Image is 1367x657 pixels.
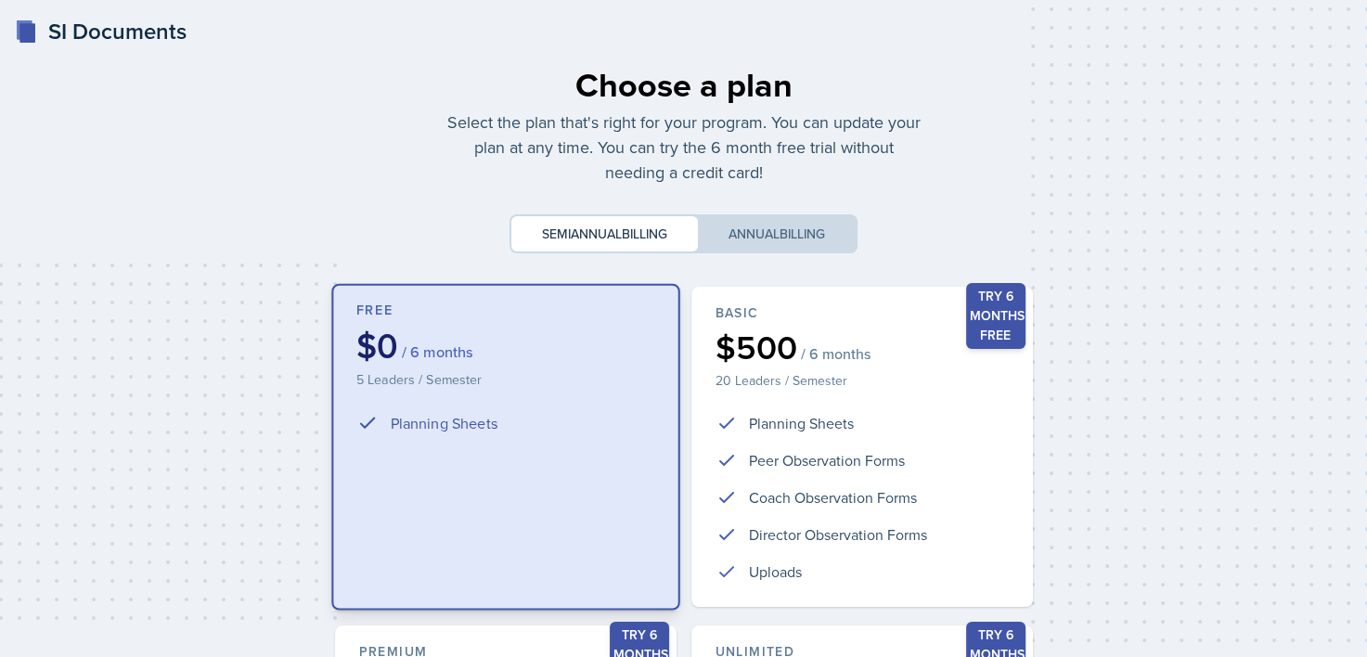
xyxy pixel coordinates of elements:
[749,412,854,434] p: Planning Sheets
[716,371,1009,390] p: 20 Leaders / Semester
[511,216,698,251] button: Semiannualbilling
[355,328,654,363] div: $0
[401,342,472,361] span: / 6 months
[966,283,1025,349] div: Try 6 months free
[355,369,654,388] p: 5 Leaders / Semester
[749,449,905,471] p: Peer Observation Forms
[749,560,802,583] p: Uploads
[446,59,922,109] div: Choose a plan
[716,330,1009,364] div: $500
[355,301,654,320] div: Free
[780,225,825,243] span: billing
[622,225,667,243] span: billing
[15,15,187,48] a: SI Documents
[390,411,497,433] p: Planning Sheets
[446,109,922,185] p: Select the plan that's right for your program. You can update your plan at any time. You can try ...
[716,303,1009,323] div: Basic
[749,523,927,546] p: Director Observation Forms
[698,216,856,251] button: Annualbilling
[749,486,917,509] p: Coach Observation Forms
[801,344,870,363] span: / 6 months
